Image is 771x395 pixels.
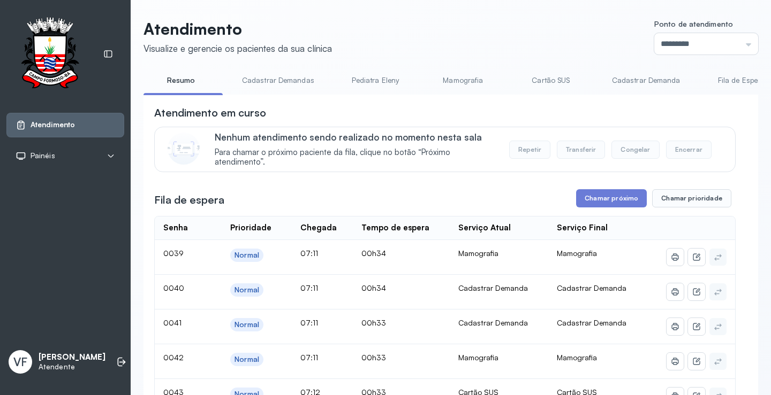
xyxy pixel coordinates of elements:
[458,353,540,362] div: Mamografia
[163,223,188,233] div: Senha
[16,120,115,130] a: Atendimento
[154,105,266,120] h3: Atendimento em curso
[215,148,498,168] span: Para chamar o próximo paciente da fila, clique no botão “Próximo atendimento”.
[557,283,626,292] span: Cadastrar Demanda
[611,141,659,159] button: Congelar
[509,141,550,159] button: Repetir
[361,353,386,362] span: 00h33
[666,141,712,159] button: Encerrar
[168,133,200,165] img: Imagem de CalloutCard
[235,285,259,295] div: Normal
[654,19,733,28] span: Ponto de atendimento
[235,251,259,260] div: Normal
[143,72,218,89] a: Resumo
[230,223,271,233] div: Prioridade
[601,72,691,89] a: Cadastrar Demanda
[235,320,259,329] div: Normal
[557,353,597,362] span: Mamografia
[163,283,184,292] span: 0040
[458,249,540,258] div: Mamografia
[39,362,105,371] p: Atendente
[143,19,332,38] p: Atendimento
[163,318,182,327] span: 0041
[300,318,318,327] span: 07:11
[31,120,75,129] span: Atendimento
[163,249,184,258] span: 0039
[143,43,332,54] div: Visualize e gerencie os pacientes da sua clínica
[458,318,540,328] div: Cadastrar Demanda
[338,72,413,89] a: Pediatra Eleny
[154,192,224,207] h3: Fila de espera
[163,353,184,362] span: 0042
[361,283,386,292] span: 00h34
[361,223,429,233] div: Tempo de espera
[300,223,337,233] div: Chegada
[557,318,626,327] span: Cadastrar Demanda
[557,249,597,258] span: Mamografia
[300,353,318,362] span: 07:11
[231,72,325,89] a: Cadastrar Demandas
[300,249,318,258] span: 07:11
[458,283,540,293] div: Cadastrar Demanda
[576,189,647,207] button: Chamar próximo
[235,355,259,364] div: Normal
[557,223,608,233] div: Serviço Final
[426,72,501,89] a: Mamografia
[11,17,88,91] img: Logotipo do estabelecimento
[39,352,105,362] p: [PERSON_NAME]
[361,318,386,327] span: 00h33
[557,141,606,159] button: Transferir
[361,249,386,258] span: 00h34
[458,223,511,233] div: Serviço Atual
[513,72,588,89] a: Cartão SUS
[652,189,731,207] button: Chamar prioridade
[215,131,498,143] p: Nenhum atendimento sendo realizado no momento nesta sala
[31,151,55,160] span: Painéis
[300,283,318,292] span: 07:11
